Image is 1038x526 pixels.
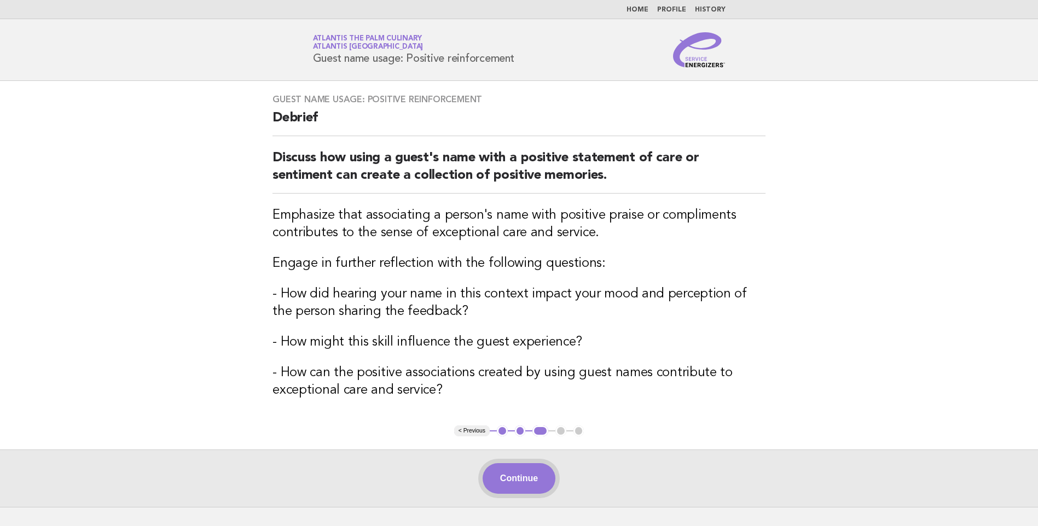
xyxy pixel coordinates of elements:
[313,36,514,64] h1: Guest name usage: Positive reinforcement
[272,285,766,320] h3: - How did hearing your name in this context impact your mood and perception of the person sharing...
[483,463,555,494] button: Continue
[454,425,490,436] button: < Previous
[657,7,686,13] a: Profile
[673,32,726,67] img: Service Energizers
[272,109,766,136] h2: Debrief
[272,94,766,105] h3: Guest name usage: Positive reinforcement
[627,7,648,13] a: Home
[532,425,548,436] button: 3
[272,364,766,399] h3: - How can the positive associations created by using guest names contribute to exceptional care a...
[497,425,508,436] button: 1
[313,35,424,50] a: Atlantis The Palm CulinaryAtlantis [GEOGRAPHIC_DATA]
[695,7,726,13] a: History
[272,207,766,242] h3: Emphasize that associating a person's name with positive praise or compliments contributes to the...
[272,149,766,194] h2: Discuss how using a guest's name with a positive statement of care or sentiment can create a coll...
[272,334,766,351] h3: - How might this skill influence the guest experience?
[313,44,424,51] span: Atlantis [GEOGRAPHIC_DATA]
[515,425,526,436] button: 2
[272,255,766,272] h3: Engage in further reflection with the following questions:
